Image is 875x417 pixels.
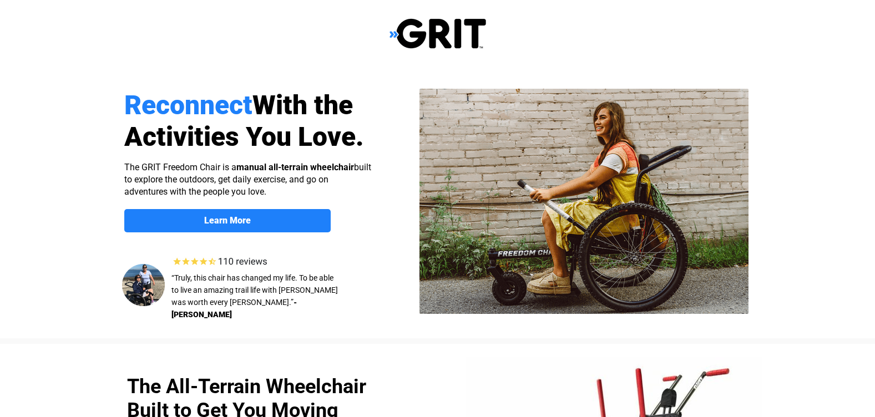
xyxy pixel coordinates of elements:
[252,89,353,121] span: With the
[171,273,338,307] span: “Truly, this chair has changed my life. To be able to live an amazing trail life with [PERSON_NAM...
[236,162,354,172] strong: manual all-terrain wheelchair
[124,162,371,197] span: The GRIT Freedom Chair is a built to explore the outdoors, get daily exercise, and go on adventur...
[204,215,251,226] strong: Learn More
[124,121,364,152] span: Activities You Love.
[124,89,252,121] span: Reconnect
[124,209,331,232] a: Learn More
